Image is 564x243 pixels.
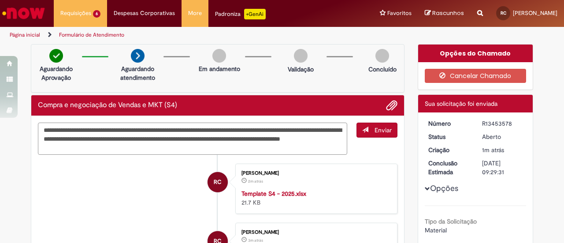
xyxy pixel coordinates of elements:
[38,101,177,109] h2: Compra e negociação de Vendas e MKT (S4) Histórico de tíquete
[241,171,388,176] div: [PERSON_NAME]
[248,238,263,243] span: 3m atrás
[59,31,124,38] a: Formulário de Atendimento
[288,65,314,74] p: Validação
[482,146,504,154] span: 1m atrás
[215,9,266,19] div: Padroniza
[386,100,397,111] button: Adicionar anexos
[208,172,228,192] div: Renata Riguete Steffens Cardoso
[294,49,308,63] img: img-circle-grey.png
[38,123,347,155] textarea: Digite sua mensagem aqui...
[482,146,504,154] time: 27/08/2025 16:29:28
[131,49,145,63] img: arrow-next.png
[482,119,523,128] div: R13453578
[513,9,557,17] span: [PERSON_NAME]
[501,10,506,16] span: RC
[425,226,447,234] span: Material
[241,230,388,235] div: [PERSON_NAME]
[248,238,263,243] time: 27/08/2025 16:27:43
[422,146,476,154] dt: Criação
[432,9,464,17] span: Rascunhos
[214,172,222,193] span: RC
[248,179,263,184] span: 2m atrás
[422,119,476,128] dt: Número
[116,64,159,82] p: Aguardando atendimento
[199,64,240,73] p: Em andamento
[49,49,63,63] img: check-circle-green.png
[482,146,523,154] div: 27/08/2025 16:29:28
[482,132,523,141] div: Aberto
[356,123,397,138] button: Enviar
[241,190,306,198] a: Template S4 - 2025.xlsx
[425,100,497,108] span: Sua solicitação foi enviada
[422,132,476,141] dt: Status
[387,9,412,18] span: Favoritos
[241,189,388,207] div: 21.7 KB
[375,126,392,134] span: Enviar
[10,31,40,38] a: Página inicial
[35,64,78,82] p: Aguardando Aprovação
[7,27,369,43] ul: Trilhas de página
[375,49,389,63] img: img-circle-grey.png
[93,10,100,18] span: 6
[1,4,46,22] img: ServiceNow
[425,217,477,225] b: Tipo da Solicitação
[422,159,476,176] dt: Conclusão Estimada
[425,69,527,83] button: Cancelar Chamado
[482,159,523,176] div: [DATE] 09:29:31
[188,9,202,18] span: More
[212,49,226,63] img: img-circle-grey.png
[368,65,397,74] p: Concluído
[425,9,464,18] a: Rascunhos
[60,9,91,18] span: Requisições
[418,45,533,62] div: Opções do Chamado
[248,179,263,184] time: 27/08/2025 16:29:15
[114,9,175,18] span: Despesas Corporativas
[244,9,266,19] p: +GenAi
